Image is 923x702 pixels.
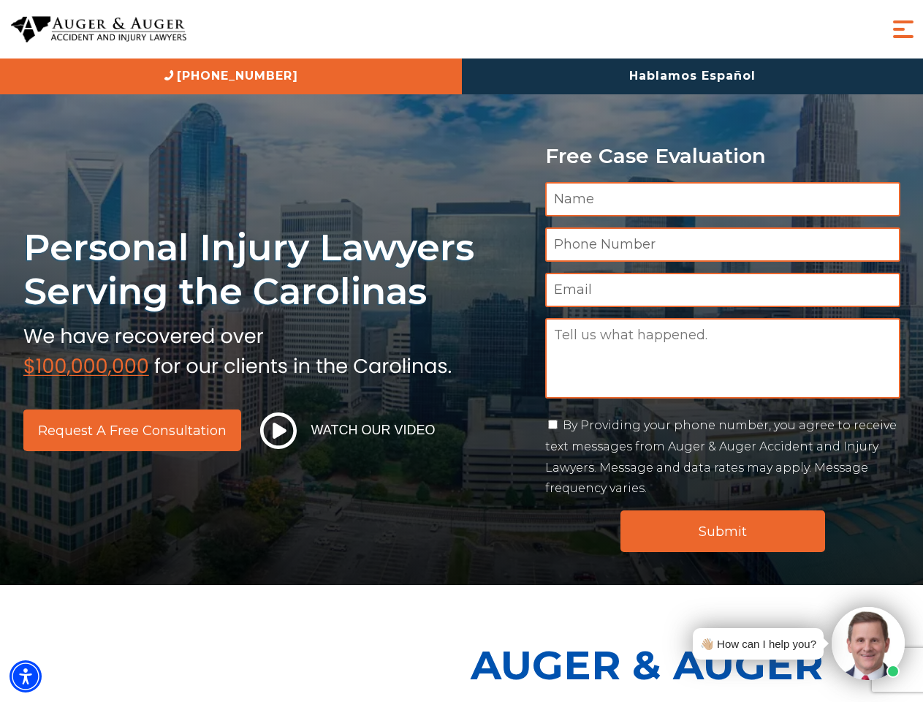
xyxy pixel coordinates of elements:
[832,607,905,680] img: Intaker widget Avatar
[700,634,816,654] div: 👋🏼 How can I help you?
[23,225,528,314] h1: Personal Injury Lawyers Serving the Carolinas
[620,510,825,552] input: Submit
[23,409,241,451] a: Request a Free Consultation
[256,412,440,450] button: Watch Our Video
[545,227,900,262] input: Phone Number
[10,660,42,692] div: Accessibility Menu
[11,16,186,43] img: Auger & Auger Accident and Injury Lawyers Logo
[23,321,452,377] img: sub text
[889,15,918,44] button: Menu
[545,418,897,495] label: By Providing your phone number, you agree to receive text messages from Auger & Auger Accident an...
[471,629,915,701] p: Auger & Auger
[38,424,227,437] span: Request a Free Consultation
[545,182,900,216] input: Name
[545,145,900,167] p: Free Case Evaluation
[545,273,900,307] input: Email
